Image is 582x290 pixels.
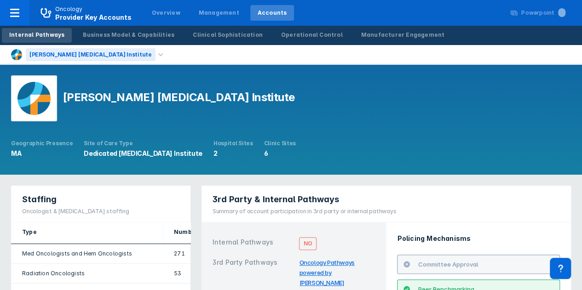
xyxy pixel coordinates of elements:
div: Management [199,9,239,17]
div: MA [11,149,73,158]
div: 3rd Party Pathways [213,257,294,288]
a: Accounts [250,5,294,21]
div: 53 [174,269,244,278]
a: Operational Control [274,28,350,43]
div: Clinic Sites [264,140,296,147]
div: Business Model & Capabilities [83,31,174,39]
a: Management [191,5,247,21]
a: Manufacturer Engagement [354,28,452,43]
a: Oncology Pathways powered by [PERSON_NAME] [299,259,354,286]
div: Site of Care Type [84,140,202,147]
div: Operational Control [281,31,343,39]
a: Overview [144,5,188,21]
div: Overview [152,9,180,17]
span: Staffing [22,194,57,205]
a: Clinical Sophistication [185,28,270,43]
div: Manufacturer Engagement [361,31,445,39]
a: Internal Pathways [2,28,72,43]
div: Summary of account participation in 3rd party or internal pathways [213,207,397,216]
a: Business Model & Capabilities [75,28,182,43]
div: Hospital Sites [213,140,253,147]
span: Committee Approval [418,261,478,268]
div: Oncologist & [MEDICAL_DATA] staffing [22,207,129,216]
span: Provider Key Accounts [55,13,132,21]
div: 2 [213,149,253,158]
div: [PERSON_NAME] [MEDICAL_DATA] Institute [26,48,156,61]
div: 6 [264,149,296,158]
div: 271 [174,250,244,258]
div: Geographic Presence [11,140,73,147]
p: Oncology [55,5,83,13]
div: [PERSON_NAME] [MEDICAL_DATA] Institute [63,91,294,103]
img: dana-farber [11,49,22,60]
img: dana-farber [11,75,57,121]
div: Dedicated [MEDICAL_DATA] Institute [84,149,202,158]
div: Med Oncologists and Hem Oncologists [22,250,152,258]
div: Internal Pathways [9,31,64,39]
span: 3rd Party & Internal Pathways [213,194,339,205]
div: Radiation Oncologists [22,269,152,278]
div: Type [22,228,152,236]
div: No [299,237,316,250]
div: Contact Support [550,258,571,279]
div: Powerpoint [521,9,565,17]
div: Number [174,228,244,236]
div: Clinical Sophistication [193,31,263,39]
div: Internal Pathways [213,237,294,250]
div: Accounts [258,9,287,17]
div: Policing Mechanisms [397,233,560,244]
